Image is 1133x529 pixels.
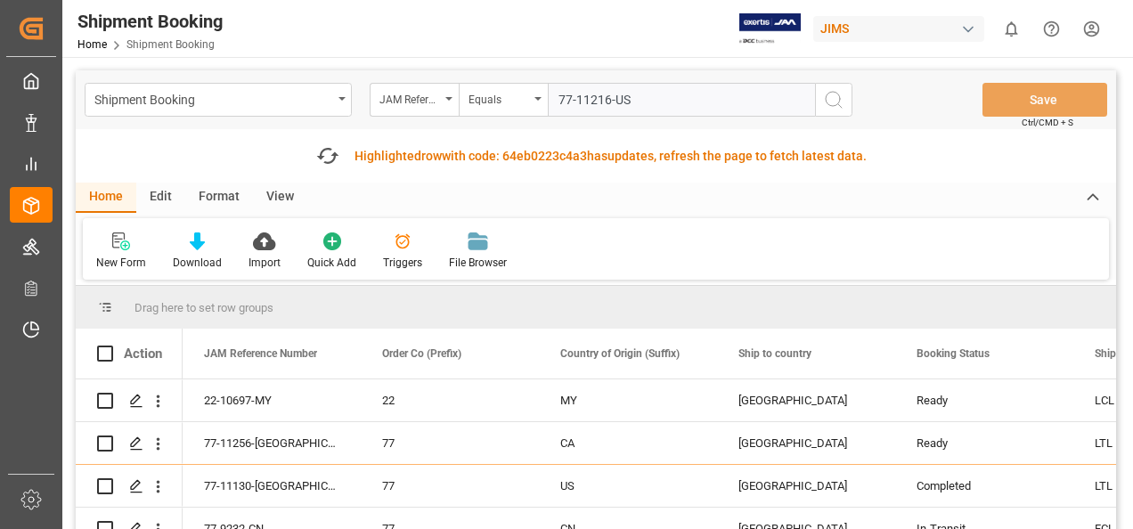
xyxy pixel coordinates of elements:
div: 22 [382,380,518,421]
span: Country of Origin (Suffix) [560,347,680,360]
div: Ready [917,423,1052,464]
span: Drag here to set row groups [134,301,273,314]
div: Completed [917,466,1052,507]
div: 22-10697-MY [183,379,361,421]
div: Press SPACE to select this row. [76,465,183,508]
div: US [560,466,696,507]
span: Ctrl/CMD + S [1022,116,1073,129]
div: Press SPACE to select this row. [76,379,183,422]
div: [GEOGRAPHIC_DATA] [738,423,874,464]
button: open menu [85,83,352,117]
div: 77-11256-[GEOGRAPHIC_DATA] [183,422,361,464]
div: JAM Reference Number [379,87,440,108]
button: open menu [459,83,548,117]
div: [GEOGRAPHIC_DATA] [738,466,874,507]
div: Shipment Booking [94,87,332,110]
div: [GEOGRAPHIC_DATA] [738,380,874,421]
div: Equals [469,87,529,108]
span: Booking Status [917,347,990,360]
div: Action [124,346,162,362]
div: MY [560,380,696,421]
img: Exertis%20JAM%20-%20Email%20Logo.jpg_1722504956.jpg [739,13,801,45]
button: open menu [370,83,459,117]
div: File Browser [449,255,507,271]
div: Press SPACE to select this row. [76,422,183,465]
div: Import [249,255,281,271]
div: New Form [96,255,146,271]
button: search button [815,83,852,117]
div: Download [173,255,222,271]
span: Order Co (Prefix) [382,347,461,360]
div: CA [560,423,696,464]
div: 77 [382,423,518,464]
div: Home [76,183,136,213]
button: JIMS [813,12,991,45]
input: Type to search [548,83,815,117]
span: Ship to country [738,347,811,360]
button: Save [982,83,1107,117]
div: Edit [136,183,185,213]
div: Format [185,183,253,213]
div: View [253,183,307,213]
span: JAM Reference Number [204,347,317,360]
a: Home [77,38,107,51]
div: Ready [917,380,1052,421]
div: Shipment Booking [77,8,223,35]
div: Quick Add [307,255,356,271]
div: Highlighted with code: updates, refresh the page to fetch latest data. [355,147,867,166]
div: 77-11130-[GEOGRAPHIC_DATA] [183,465,361,507]
span: row [421,149,442,163]
button: show 0 new notifications [991,9,1031,49]
div: Triggers [383,255,422,271]
button: Help Center [1031,9,1072,49]
div: JIMS [813,16,984,42]
span: has [587,149,607,163]
div: 77 [382,466,518,507]
span: 64eb0223c4a3 [502,149,587,163]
